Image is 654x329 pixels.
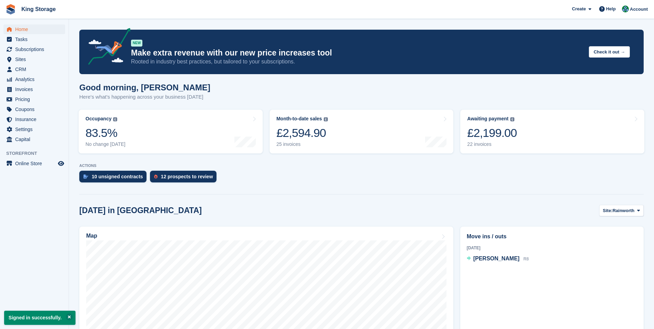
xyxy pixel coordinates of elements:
[3,24,65,34] a: menu
[3,134,65,144] a: menu
[467,116,509,122] div: Awaiting payment
[82,28,131,67] img: price-adjustments-announcement-icon-8257ccfd72463d97f412b2fc003d46551f7dbcb40ab6d574587a9cd5c0d94...
[276,141,328,147] div: 25 invoices
[467,255,529,263] a: [PERSON_NAME] R8
[276,116,322,122] div: Month-to-date sales
[15,24,57,34] span: Home
[86,233,97,239] h2: Map
[572,6,586,12] span: Create
[3,124,65,134] a: menu
[467,245,637,251] div: [DATE]
[473,256,520,261] span: [PERSON_NAME]
[523,257,529,261] span: R8
[15,34,57,44] span: Tasks
[606,6,616,12] span: Help
[3,34,65,44] a: menu
[3,104,65,114] a: menu
[19,3,59,15] a: King Storage
[15,134,57,144] span: Capital
[79,163,644,168] p: ACTIONS
[15,64,57,74] span: CRM
[3,84,65,94] a: menu
[622,6,629,12] img: John King
[15,159,57,168] span: Online Store
[79,171,150,186] a: 10 unsigned contracts
[510,117,514,121] img: icon-info-grey-7440780725fd019a000dd9b08b2336e03edf1995a4989e88bcd33f0948082b44.svg
[467,141,517,147] div: 22 invoices
[3,44,65,54] a: menu
[324,117,328,121] img: icon-info-grey-7440780725fd019a000dd9b08b2336e03edf1995a4989e88bcd33f0948082b44.svg
[79,110,263,153] a: Occupancy 83.5% No change [DATE]
[467,126,517,140] div: £2,199.00
[85,116,111,122] div: Occupancy
[150,171,220,186] a: 12 prospects to review
[270,110,454,153] a: Month-to-date sales £2,594.90 25 invoices
[3,74,65,84] a: menu
[6,4,16,14] img: stora-icon-8386f47178a22dfd0bd8f6a31ec36ba5ce8667c1dd55bd0f319d3a0aa187defe.svg
[161,174,213,179] div: 12 prospects to review
[79,206,202,215] h2: [DATE] in [GEOGRAPHIC_DATA]
[15,74,57,84] span: Analytics
[79,83,210,92] h1: Good morning, [PERSON_NAME]
[3,54,65,64] a: menu
[85,141,125,147] div: No change [DATE]
[589,46,630,58] button: Check it out →
[3,94,65,104] a: menu
[15,54,57,64] span: Sites
[92,174,143,179] div: 10 unsigned contracts
[131,40,142,47] div: NEW
[79,93,210,101] p: Here's what's happening across your business [DATE]
[276,126,328,140] div: £2,594.90
[460,110,644,153] a: Awaiting payment £2,199.00 22 invoices
[3,114,65,124] a: menu
[6,150,69,157] span: Storefront
[467,232,637,241] h2: Move ins / outs
[15,94,57,104] span: Pricing
[15,114,57,124] span: Insurance
[15,104,57,114] span: Coupons
[85,126,125,140] div: 83.5%
[15,124,57,134] span: Settings
[131,48,583,58] p: Make extra revenue with our new price increases tool
[131,58,583,66] p: Rooted in industry best practices, but tailored to your subscriptions.
[630,6,648,13] span: Account
[603,207,613,214] span: Site:
[154,175,158,179] img: prospect-51fa495bee0391a8d652442698ab0144808aea92771e9ea1ae160a38d050c398.svg
[83,175,88,179] img: contract_signature_icon-13c848040528278c33f63329250d36e43548de30e8caae1d1a13099fd9432cc5.svg
[4,311,76,325] p: Signed in successfully.
[15,84,57,94] span: Invoices
[613,207,635,214] span: Rainworth
[599,205,644,216] button: Site: Rainworth
[3,159,65,168] a: menu
[3,64,65,74] a: menu
[57,159,65,168] a: Preview store
[113,117,117,121] img: icon-info-grey-7440780725fd019a000dd9b08b2336e03edf1995a4989e88bcd33f0948082b44.svg
[15,44,57,54] span: Subscriptions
